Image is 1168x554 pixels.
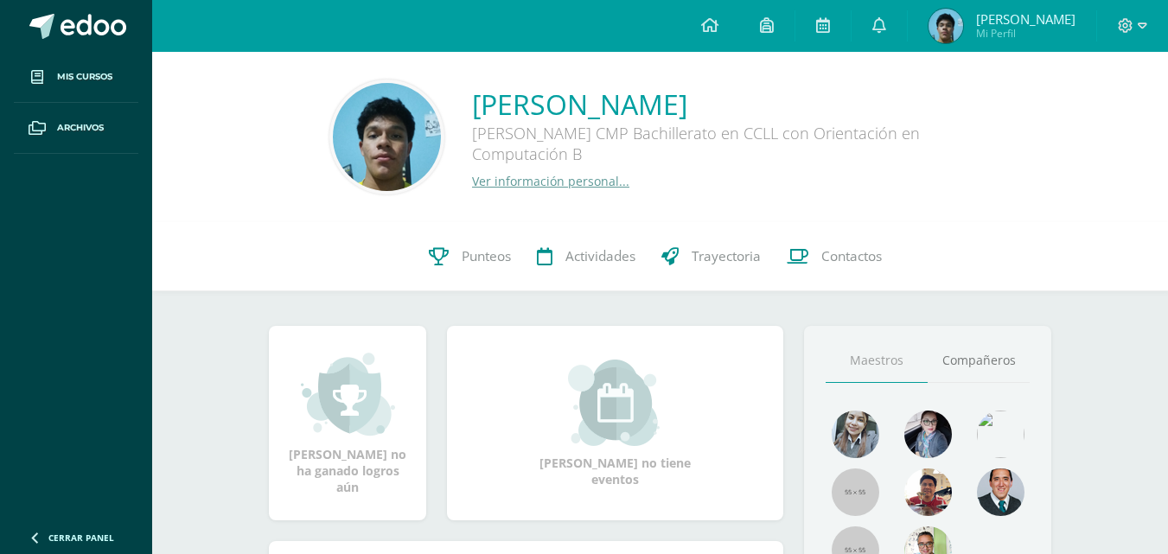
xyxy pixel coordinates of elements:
[48,532,114,544] span: Cerrar panel
[977,468,1024,516] img: eec80b72a0218df6e1b0c014193c2b59.png
[416,222,524,291] a: Punteos
[524,222,648,291] a: Actividades
[286,351,409,495] div: [PERSON_NAME] no ha ganado logros aún
[977,411,1024,458] img: c25c8a4a46aeab7e345bf0f34826bacf.png
[462,247,511,265] span: Punteos
[472,123,991,173] div: [PERSON_NAME] CMP Bachillerato en CCLL con Orientación en Computación B
[929,9,963,43] img: ea0febeb32e4474bd59c3084081137e4.png
[57,121,104,135] span: Archivos
[928,339,1030,383] a: Compañeros
[648,222,774,291] a: Trayectoria
[904,468,952,516] img: 11152eb22ca3048aebc25a5ecf6973a7.png
[14,103,138,154] a: Archivos
[774,222,895,291] a: Contactos
[904,411,952,458] img: b8baad08a0802a54ee139394226d2cf3.png
[976,26,1075,41] span: Mi Perfil
[333,83,441,191] img: dee621d86b698e6d4f6b07399a9105ee.png
[14,52,138,103] a: Mis cursos
[472,173,629,189] a: Ver información personal...
[692,247,761,265] span: Trayectoria
[57,70,112,84] span: Mis cursos
[529,360,702,487] div: [PERSON_NAME] no tiene eventos
[301,351,395,437] img: achievement_small.png
[832,411,879,458] img: 45bd7986b8947ad7e5894cbc9b781108.png
[568,360,662,446] img: event_small.png
[976,10,1075,28] span: [PERSON_NAME]
[472,86,991,123] a: [PERSON_NAME]
[565,247,635,265] span: Actividades
[821,247,882,265] span: Contactos
[826,339,928,383] a: Maestros
[832,468,879,516] img: 55x55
